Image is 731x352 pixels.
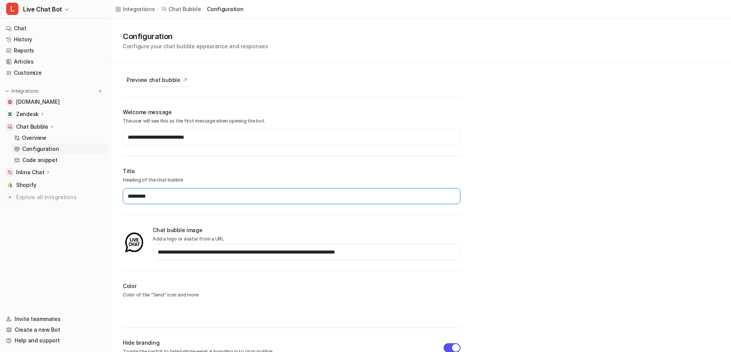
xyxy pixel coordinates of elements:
[8,124,12,129] img: Chat Bubble
[6,193,14,201] img: explore all integrations
[16,181,36,189] span: Shopify
[23,4,62,15] span: Live Chat Bot
[3,34,107,45] a: History
[115,5,155,13] a: Integrations
[8,183,12,187] img: Shopify
[3,192,107,203] a: Explore all integrations
[123,177,460,183] p: Heading of the chat bubble
[16,110,39,118] p: Zendesk
[123,5,155,13] div: Integrations
[168,5,201,13] p: Chat Bubble
[5,88,10,94] img: expand menu
[207,5,243,13] a: configuration
[22,134,46,142] p: Overview
[16,123,48,131] p: Chat Bubble
[11,155,107,165] a: Code snippet
[3,23,107,34] a: Chat
[123,74,191,86] button: Preview chat bubble
[123,291,460,301] p: Color of the "Send" icon and more
[97,88,103,94] img: menu_add.svg
[8,170,12,175] img: Inline Chat
[123,167,460,175] h2: Title
[123,339,444,347] h3: Hide branding
[123,31,268,42] h1: Configuration
[123,282,460,290] h2: Color
[153,236,460,242] p: Add a logo or avatar from a URL
[203,6,205,13] span: /
[8,112,12,116] img: Zendesk
[3,45,107,56] a: Reports
[123,231,145,255] img: chat
[6,3,18,15] span: L
[22,145,59,153] p: Configuration
[153,226,460,234] h2: Chat bubble image
[123,108,460,116] h2: Welcome message
[22,156,58,164] p: Code snippet
[8,100,12,104] img: wovenwood.co.uk
[3,67,107,78] a: Customize
[3,314,107,324] a: Invite teammates
[127,76,180,84] span: Preview chat bubble
[11,144,107,154] a: Configuration
[12,88,39,94] p: Integrations
[3,324,107,335] a: Create a new Bot
[3,56,107,67] a: Articles
[161,5,201,13] a: Chat Bubble
[123,118,460,124] p: The user will see this as the first message when opening the bot.
[3,87,41,95] button: Integrations
[16,169,45,176] p: Inline Chat
[3,97,107,107] a: wovenwood.co.uk[DOMAIN_NAME]
[3,335,107,346] a: Help and support
[16,191,104,203] span: Explore all integrations
[16,98,59,106] span: [DOMAIN_NAME]
[3,180,107,190] a: ShopifyShopify
[157,6,159,13] span: /
[11,133,107,143] a: Overview
[123,42,268,50] p: Configure your chat bubble appearance and responses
